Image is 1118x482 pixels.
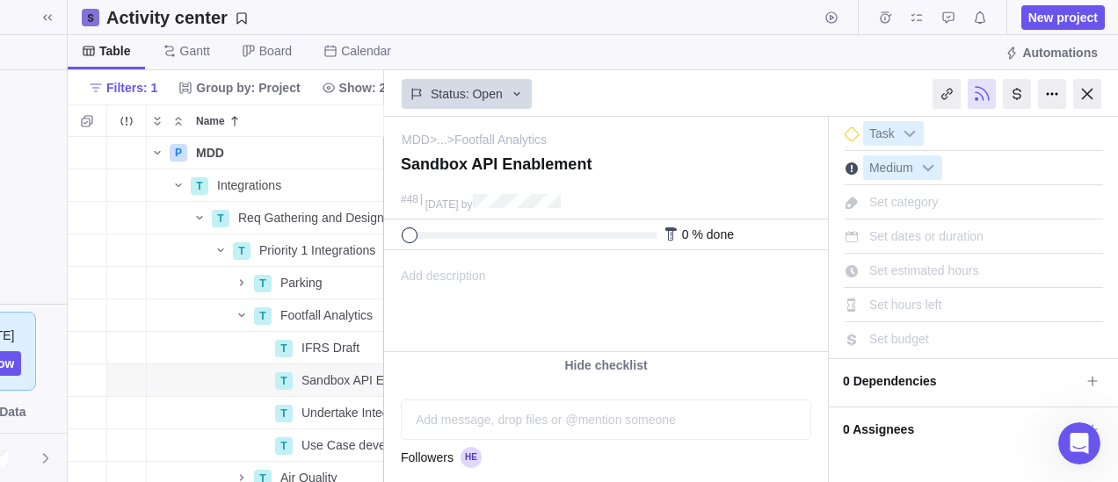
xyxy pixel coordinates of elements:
[341,42,391,60] span: Calendar
[873,13,897,27] a: Time logs
[259,42,292,60] span: Board
[1022,44,1098,61] span: Automations
[259,241,375,259] span: Priority 1 Integrations
[196,144,224,162] span: MDD
[461,198,473,211] span: by
[252,234,383,266] div: Priority 1 Integrations
[431,85,503,103] span: Status: Open
[280,306,373,324] span: Footfall Analytics
[210,169,383,201] div: Integrations
[402,131,430,148] a: MDD
[231,202,383,234] div: Req Gathering and Design Doc
[1003,79,1031,109] div: Billing
[147,332,384,364] div: Name
[189,137,383,169] div: MDD
[168,109,189,133] span: Collapse
[107,137,147,169] div: Trouble indication
[864,156,918,181] span: Medium
[1073,79,1101,109] div: Close
[425,198,459,211] span: [DATE]
[339,79,422,97] span: Show: 2 items
[301,436,383,454] span: Use Case development
[275,437,293,455] div: T
[936,5,961,30] span: Approval requests
[401,194,418,205] div: #48
[1028,9,1098,26] span: New project
[107,299,147,332] div: Trouble indication
[180,42,210,60] span: Gantt
[75,109,99,133] span: Selection mode
[273,267,383,299] div: Parking
[254,275,272,292] div: T
[147,267,384,299] div: Name
[294,364,383,396] div: Sandbox API Enablement
[107,267,147,299] div: Trouble indication
[238,209,383,227] span: Req Gathering and Design Doc
[147,397,384,429] div: Name
[147,109,168,133] span: Expand
[275,372,293,390] div: T
[294,397,383,428] div: Undertake Integration
[212,210,229,227] div: T
[294,429,383,461] div: Use Case development
[401,449,454,466] span: Followers
[869,195,939,209] span: Set category
[107,364,147,397] div: Trouble indication
[171,76,307,100] span: Group by: Project
[217,176,281,194] span: Integrations
[294,332,383,363] div: IFRS Draft
[819,5,844,30] span: Start timer
[936,13,961,27] a: Approval requests
[147,364,384,397] div: Name
[385,251,486,351] span: Add description
[447,131,454,150] span: >
[147,429,384,462] div: Name
[843,414,1080,444] span: 0 Assignees
[107,202,147,234] div: Trouble indication
[107,169,147,202] div: Trouble indication
[692,227,733,241] span: % done
[933,79,961,109] div: Copy link
[873,5,897,30] span: Time logs
[196,112,225,130] span: Name
[682,227,689,241] span: 0
[275,340,293,357] div: T
[170,144,187,162] div: P
[273,299,383,331] div: Footfall Analytics
[315,76,429,100] span: Show: 2 items
[863,121,924,146] div: Task
[1021,5,1105,30] span: New project
[869,332,929,346] span: Set budget
[454,131,547,148] a: Footfall Analytics
[301,339,359,356] span: IFRS Draft
[147,169,384,202] div: Name
[869,263,979,277] span: Set estimated hours
[147,234,384,267] div: Name
[301,404,383,421] span: Undertake Integration
[968,13,992,27] a: Notifications
[1038,79,1066,109] div: More actions
[147,202,384,234] div: Name
[147,299,384,332] div: Name
[845,127,859,141] div: This is a milestone
[107,332,147,364] div: Trouble indication
[843,366,1080,396] span: 0 Dependencies
[869,229,984,243] span: Set dates or duration
[82,76,164,100] span: Filters: 1
[254,307,272,325] div: T
[440,396,520,414] span: Add checklist
[196,79,300,97] span: Group by: Project
[968,79,996,109] div: Unfollow
[107,429,147,462] div: Trouble indication
[863,155,942,180] div: Medium
[904,5,929,30] span: My assignments
[968,5,992,30] span: Notifications
[998,40,1105,65] span: Automations
[869,298,942,312] span: Set hours left
[864,122,900,147] span: Task
[423,392,520,417] span: Add checklist
[233,242,250,260] div: T
[191,177,208,195] div: T
[437,131,447,150] span: ...
[107,234,147,267] div: Trouble indication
